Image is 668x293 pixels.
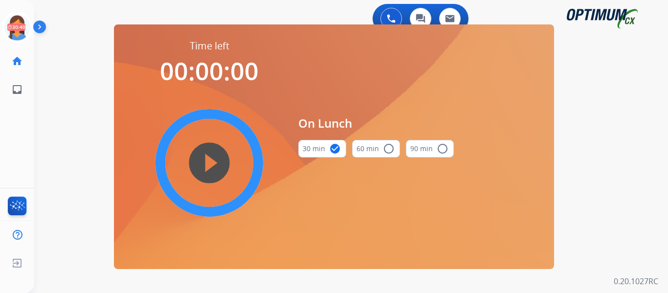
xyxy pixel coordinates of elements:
[298,114,454,132] span: On Lunch
[352,140,400,158] button: 60 min
[11,84,23,95] mat-icon: inbox
[329,143,341,155] mat-icon: check_circle
[437,143,448,155] mat-icon: radio_button_unchecked
[203,157,215,169] mat-icon: play_circle_filled
[190,39,229,53] span: Time left
[614,275,658,287] p: 0.20.1027RC
[298,140,346,158] button: 30 min
[406,140,454,158] button: 90 min
[11,55,23,67] mat-icon: home
[160,54,259,88] span: 00:00:00
[383,143,395,155] mat-icon: radio_button_unchecked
